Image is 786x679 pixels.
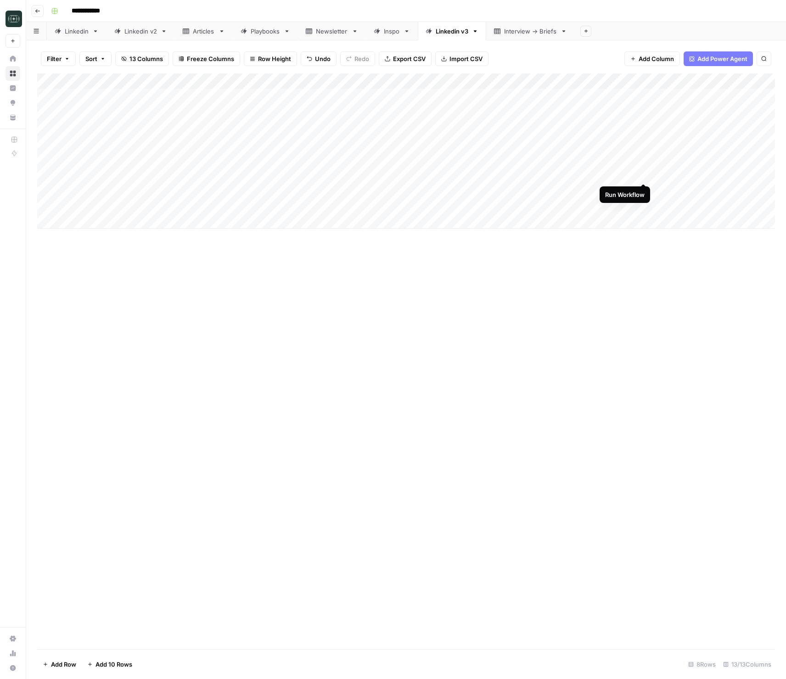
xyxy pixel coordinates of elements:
div: Inspo [384,27,400,36]
div: Interview -> Briefs [504,27,557,36]
button: Row Height [244,51,297,66]
img: Catalyst Logo [6,11,22,27]
a: Usage [6,646,20,661]
button: Add Power Agent [684,51,753,66]
a: Opportunities [6,95,20,110]
button: Import CSV [435,51,488,66]
span: Add Power Agent [697,54,747,63]
button: Redo [340,51,375,66]
button: Add 10 Rows [82,657,138,672]
a: Inspo [366,22,418,40]
a: Browse [6,66,20,81]
a: Linkedin [47,22,107,40]
span: Add 10 Rows [95,660,132,669]
a: Insights [6,81,20,95]
button: Filter [41,51,76,66]
span: Filter [47,54,62,63]
span: Redo [354,54,369,63]
a: Interview -> Briefs [486,22,575,40]
a: Linkedin v3 [418,22,486,40]
a: Your Data [6,110,20,125]
button: Workspace: Catalyst [6,7,20,30]
a: Home [6,51,20,66]
div: Playbooks [251,27,280,36]
a: Settings [6,631,20,646]
span: Undo [315,54,331,63]
span: Import CSV [449,54,483,63]
div: Linkedin v2 [124,27,157,36]
a: Linkedin v2 [107,22,175,40]
button: 13 Columns [115,51,169,66]
div: Linkedin v3 [436,27,468,36]
button: Undo [301,51,337,66]
button: Help + Support [6,661,20,675]
span: Add Column [639,54,674,63]
button: Sort [79,51,112,66]
span: Freeze Columns [187,54,234,63]
a: Playbooks [233,22,298,40]
span: Sort [85,54,97,63]
button: Add Column [624,51,680,66]
span: Row Height [258,54,291,63]
a: Newsletter [298,22,366,40]
button: Freeze Columns [173,51,240,66]
a: Articles [175,22,233,40]
div: 13/13 Columns [719,657,775,672]
div: Linkedin [65,27,89,36]
div: Articles [193,27,215,36]
span: Add Row [51,660,76,669]
button: Export CSV [379,51,432,66]
div: Run Workflow [605,190,645,199]
span: Export CSV [393,54,426,63]
span: 13 Columns [129,54,163,63]
div: Newsletter [316,27,348,36]
button: Add Row [37,657,82,672]
div: 8 Rows [685,657,719,672]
